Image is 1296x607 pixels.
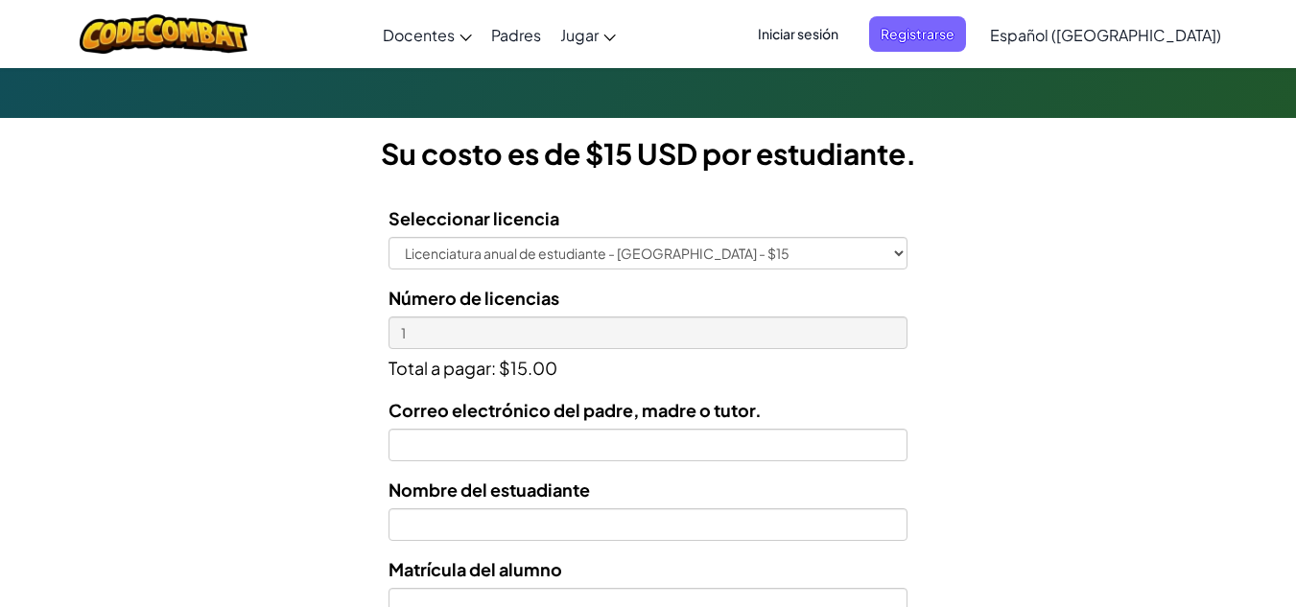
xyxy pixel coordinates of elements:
font: Seleccionar licencia [389,207,559,229]
font: Padres [491,25,541,45]
font: Matrícula del alumno [389,558,562,580]
font: Correo electrónico del padre, madre o tutor. [389,399,762,421]
a: Padres [482,9,551,60]
button: Iniciar sesión [746,16,850,52]
img: Logotipo de CodeCombat [80,14,247,54]
font: Total a pagar: $15.00 [389,357,557,379]
button: Registrarse [869,16,966,52]
font: Registrarse [881,25,954,42]
font: Jugar [560,25,599,45]
a: Español ([GEOGRAPHIC_DATA]) [980,9,1231,60]
font: Docentes [383,25,455,45]
a: Docentes [373,9,482,60]
font: Iniciar sesión [758,25,838,42]
a: Jugar [551,9,625,60]
font: Español ([GEOGRAPHIC_DATA]) [990,25,1221,45]
font: Nombre del estuadiante [389,479,590,501]
font: Su costo es de $15 USD por estudiante. [381,135,916,172]
font: Número de licencias [389,287,559,309]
